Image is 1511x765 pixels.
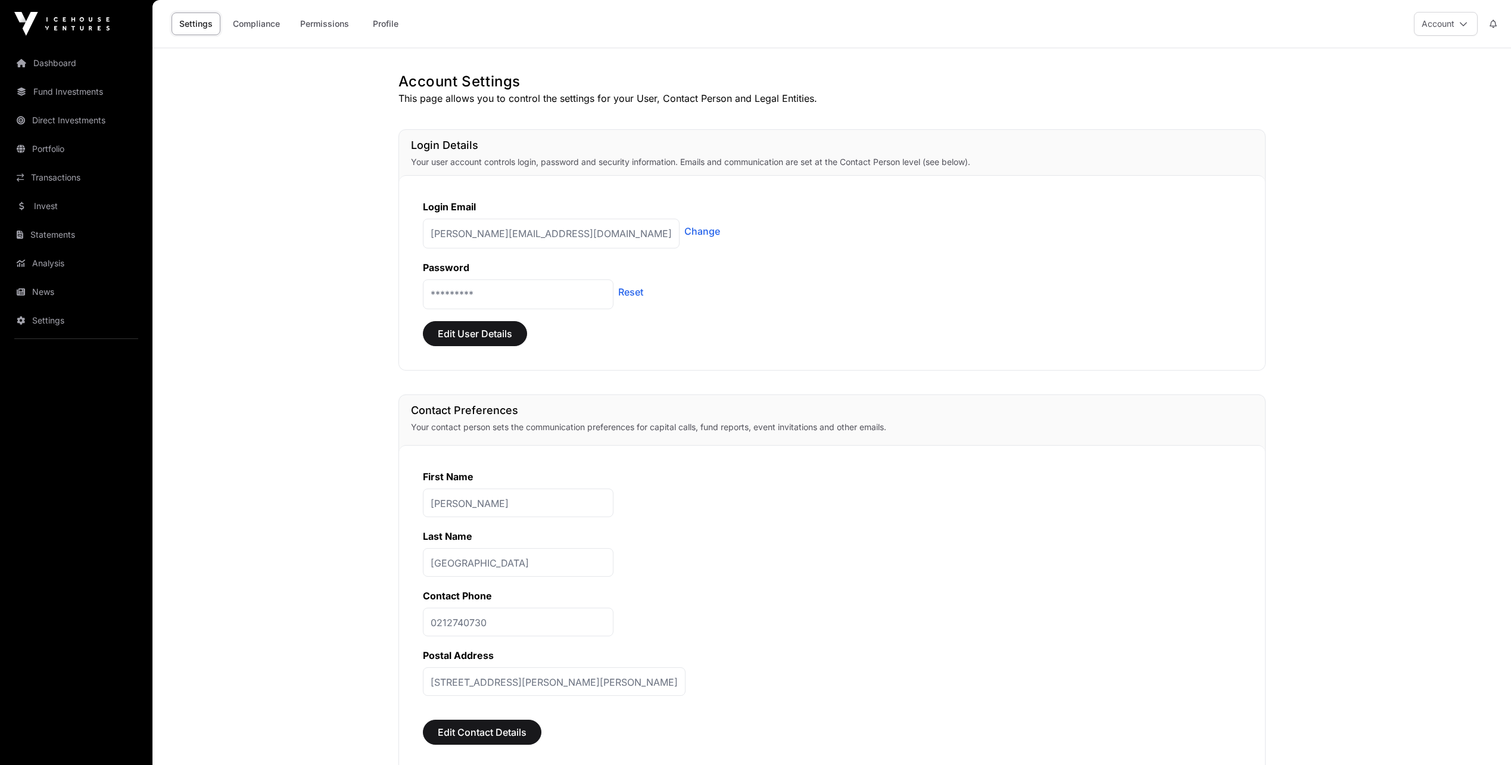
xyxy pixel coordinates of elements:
[411,402,1253,419] h1: Contact Preferences
[618,285,643,299] a: Reset
[423,649,494,661] label: Postal Address
[423,262,469,273] label: Password
[10,107,143,133] a: Direct Investments
[10,279,143,305] a: News
[10,136,143,162] a: Portfolio
[423,608,613,636] p: 0212740730
[684,224,720,238] a: Change
[10,222,143,248] a: Statements
[423,590,492,602] label: Contact Phone
[423,219,680,248] p: [PERSON_NAME][EMAIL_ADDRESS][DOMAIN_NAME]
[10,250,143,276] a: Analysis
[1414,12,1478,36] button: Account
[423,548,613,577] p: [GEOGRAPHIC_DATA]
[10,164,143,191] a: Transactions
[10,193,143,219] a: Invest
[423,489,613,517] p: [PERSON_NAME]
[225,13,288,35] a: Compliance
[423,321,527,346] button: Edit User Details
[398,91,1266,105] p: This page allows you to control the settings for your User, Contact Person and Legal Entities.
[423,667,686,696] p: [STREET_ADDRESS][PERSON_NAME][PERSON_NAME]
[411,421,1253,433] p: Your contact person sets the communication preferences for capital calls, fund reports, event inv...
[292,13,357,35] a: Permissions
[411,156,1253,168] p: Your user account controls login, password and security information. Emails and communication are...
[362,13,409,35] a: Profile
[423,201,476,213] label: Login Email
[423,530,472,542] label: Last Name
[411,137,1253,154] h1: Login Details
[172,13,220,35] a: Settings
[423,720,541,745] button: Edit Contact Details
[438,326,512,341] span: Edit User Details
[438,725,526,739] span: Edit Contact Details
[398,72,1266,91] h1: Account Settings
[10,79,143,105] a: Fund Investments
[10,307,143,334] a: Settings
[10,50,143,76] a: Dashboard
[14,12,110,36] img: Icehouse Ventures Logo
[1451,708,1511,765] iframe: Chat Widget
[423,471,473,483] label: First Name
